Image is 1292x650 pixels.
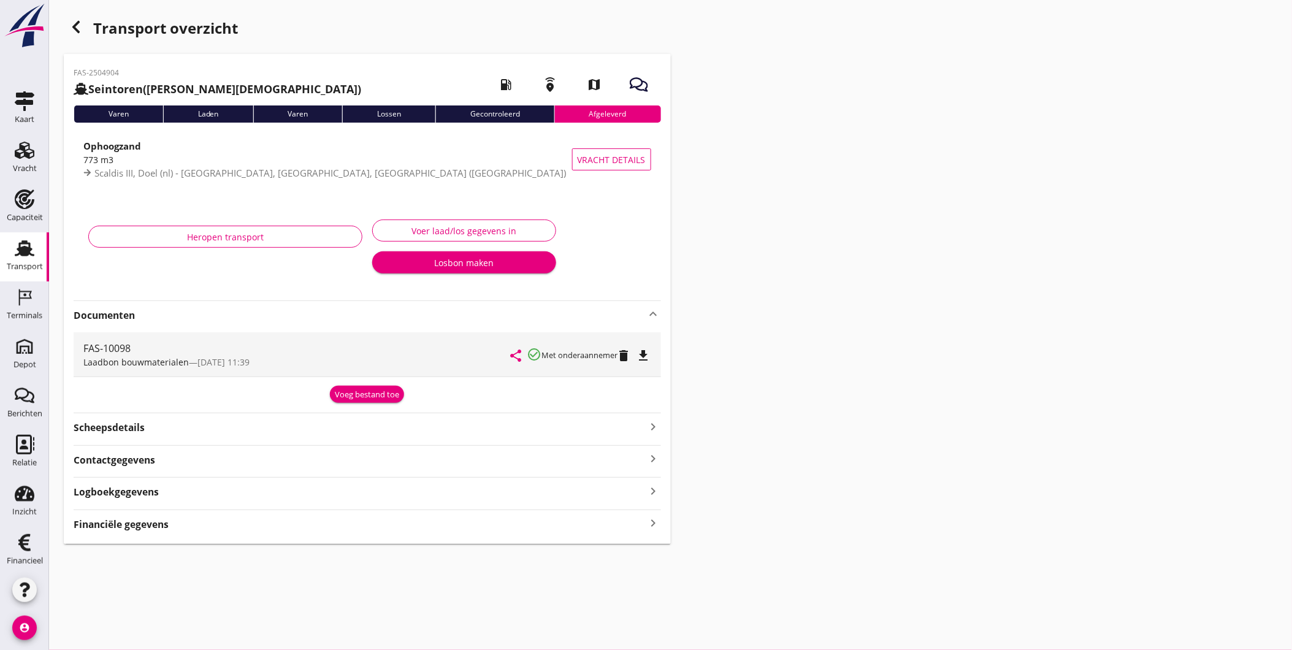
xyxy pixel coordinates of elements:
[74,67,361,78] p: FAS-2504904
[527,347,542,362] i: check_circle_outline
[542,350,618,361] small: Met onderaannemer
[13,361,36,369] div: Depot
[83,140,141,152] strong: Ophoogzand
[197,356,250,368] span: [DATE] 11:39
[74,132,661,186] a: Ophoogzand773 m3Scaldis III, Doel (nl) - [GEOGRAPHIC_DATA], [GEOGRAPHIC_DATA], [GEOGRAPHIC_DATA] ...
[7,410,42,418] div: Berichten
[15,115,34,123] div: Kaart
[83,356,189,368] span: Laadbon bouwmaterialen
[509,348,524,363] i: share
[12,508,37,516] div: Inzicht
[253,105,343,123] div: Varen
[7,312,42,319] div: Terminals
[578,67,612,102] i: map
[83,153,572,166] div: 773 m3
[383,224,546,237] div: Voer laad/los gegevens in
[382,256,546,269] div: Losbon maken
[335,389,399,401] div: Voeg bestand toe
[83,341,511,356] div: FAS-10098
[12,616,37,640] i: account_circle
[617,348,632,363] i: delete
[74,421,145,435] strong: Scheepsdetails
[646,307,661,321] i: keyboard_arrow_up
[646,515,661,532] i: keyboard_arrow_right
[74,81,361,97] h2: ([PERSON_NAME][DEMOGRAPHIC_DATA])
[88,226,362,248] button: Heropen transport
[74,105,163,123] div: Varen
[94,167,566,179] span: Scaldis III, Doel (nl) - [GEOGRAPHIC_DATA], [GEOGRAPHIC_DATA], [GEOGRAPHIC_DATA] ([GEOGRAPHIC_DATA])
[646,451,661,467] i: keyboard_arrow_right
[7,213,43,221] div: Capaciteit
[646,418,661,435] i: keyboard_arrow_right
[99,231,352,243] div: Heropen transport
[372,220,556,242] button: Voer laad/los gegevens in
[435,105,554,123] div: Gecontroleerd
[489,67,524,102] i: local_gas_station
[13,164,37,172] div: Vracht
[342,105,435,123] div: Lossen
[83,356,511,369] div: —
[636,348,651,363] i: file_download
[372,251,556,273] button: Losbon maken
[64,15,671,54] h1: Transport overzicht
[12,459,37,467] div: Relatie
[578,153,646,166] span: Vracht details
[646,483,661,499] i: keyboard_arrow_right
[88,82,143,96] strong: Seintoren
[7,262,43,270] div: Transport
[533,67,568,102] i: emergency_share
[74,308,646,323] strong: Documenten
[74,485,159,499] strong: Logboekgegevens
[554,105,661,123] div: Afgeleverd
[572,148,651,170] button: Vracht details
[74,518,169,532] strong: Financiële gegevens
[163,105,253,123] div: Laden
[7,557,43,565] div: Financieel
[74,453,155,467] strong: Contactgegevens
[2,3,47,48] img: logo-small.a267ee39.svg
[330,386,404,403] button: Voeg bestand toe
